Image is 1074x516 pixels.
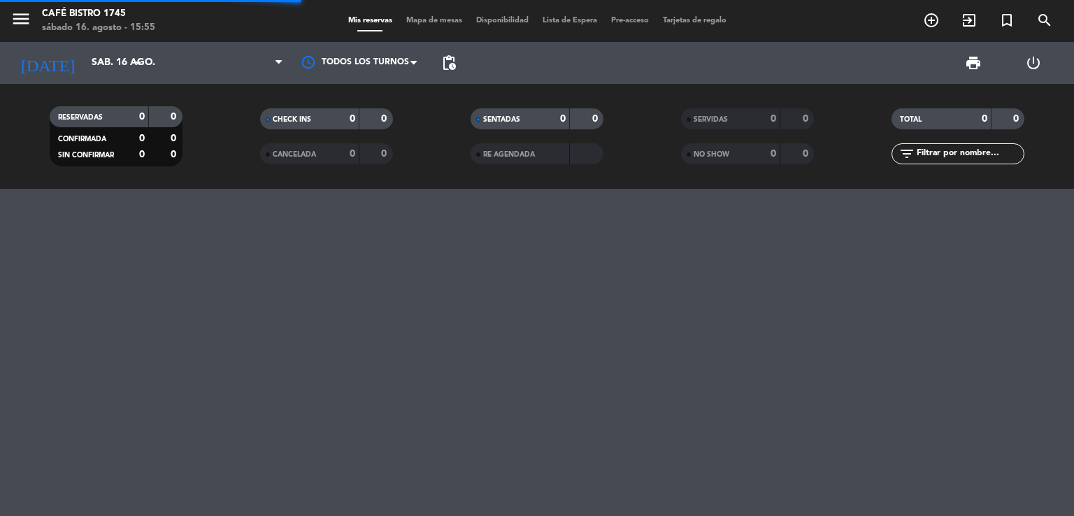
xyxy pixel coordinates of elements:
[592,114,601,124] strong: 0
[139,134,145,143] strong: 0
[900,116,922,123] span: TOTAL
[803,149,811,159] strong: 0
[273,116,311,123] span: CHECK INS
[656,17,733,24] span: Tarjetas de regalo
[982,114,987,124] strong: 0
[915,146,1024,162] input: Filtrar por nombre...
[273,151,316,158] span: CANCELADA
[694,151,729,158] span: NO SHOW
[10,8,31,34] button: menu
[10,8,31,29] i: menu
[341,17,399,24] span: Mis reservas
[441,55,457,71] span: pending_actions
[483,116,520,123] span: SENTADAS
[771,149,776,159] strong: 0
[998,12,1015,29] i: turned_in_not
[171,134,179,143] strong: 0
[399,17,469,24] span: Mapa de mesas
[803,114,811,124] strong: 0
[381,114,389,124] strong: 0
[469,17,536,24] span: Disponibilidad
[1036,12,1053,29] i: search
[130,55,147,71] i: arrow_drop_down
[350,149,355,159] strong: 0
[898,145,915,162] i: filter_list
[350,114,355,124] strong: 0
[381,149,389,159] strong: 0
[483,151,535,158] span: RE AGENDADA
[1003,42,1064,84] div: LOG OUT
[10,48,85,78] i: [DATE]
[604,17,656,24] span: Pre-acceso
[58,114,103,121] span: RESERVADAS
[560,114,566,124] strong: 0
[1013,114,1022,124] strong: 0
[139,150,145,159] strong: 0
[171,150,179,159] strong: 0
[771,114,776,124] strong: 0
[58,152,114,159] span: SIN CONFIRMAR
[961,12,978,29] i: exit_to_app
[139,112,145,122] strong: 0
[1025,55,1042,71] i: power_settings_new
[694,116,728,123] span: SERVIDAS
[58,136,106,143] span: CONFIRMADA
[42,7,155,21] div: Café Bistro 1745
[42,21,155,35] div: sábado 16. agosto - 15:55
[536,17,604,24] span: Lista de Espera
[171,112,179,122] strong: 0
[923,12,940,29] i: add_circle_outline
[965,55,982,71] span: print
